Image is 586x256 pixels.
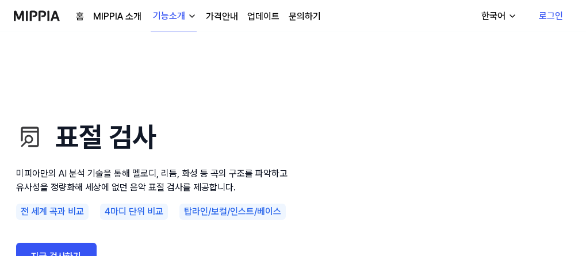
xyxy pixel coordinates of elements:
h1: 표절 검사 [16,116,292,158]
img: down [187,12,197,21]
p: 미피아만의 AI 분석 기술을 통해 멜로디, 리듬, 화성 등 곡의 구조를 파악하고 유사성을 정량화해 세상에 없던 음악 표절 검사를 제공합니다. [16,167,292,194]
div: 전 세계 곡과 비교 [16,204,89,220]
div: 4마디 단위 비교 [100,204,168,220]
button: 한국어 [472,5,524,28]
div: 한국어 [479,9,508,23]
div: 기능소개 [151,9,187,23]
a: 문의하기 [289,10,321,24]
a: MIPPIA 소개 [93,10,141,24]
button: 기능소개 [151,1,197,32]
div: 탑라인/보컬/인스트/베이스 [179,204,286,220]
a: 업데이트 [247,10,279,24]
a: 가격안내 [206,10,238,24]
a: 홈 [76,10,84,24]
